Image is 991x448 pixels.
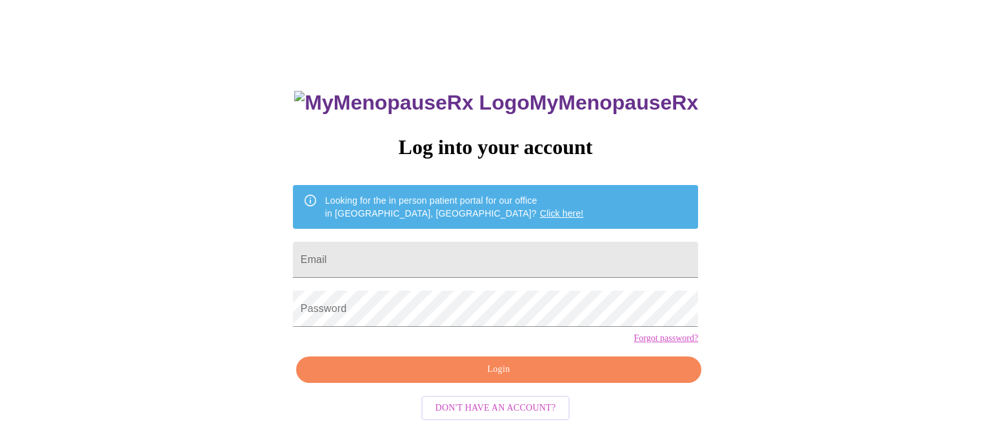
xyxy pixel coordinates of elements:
[311,362,686,378] span: Login
[293,135,698,159] h3: Log into your account
[634,333,698,344] a: Forgot password?
[540,208,584,219] a: Click here!
[325,189,584,225] div: Looking for the in person patient portal for our office in [GEOGRAPHIC_DATA], [GEOGRAPHIC_DATA]?
[435,400,556,416] span: Don't have an account?
[294,91,529,115] img: MyMenopauseRx Logo
[296,356,701,383] button: Login
[418,401,574,412] a: Don't have an account?
[294,91,698,115] h3: MyMenopauseRx
[421,396,570,421] button: Don't have an account?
